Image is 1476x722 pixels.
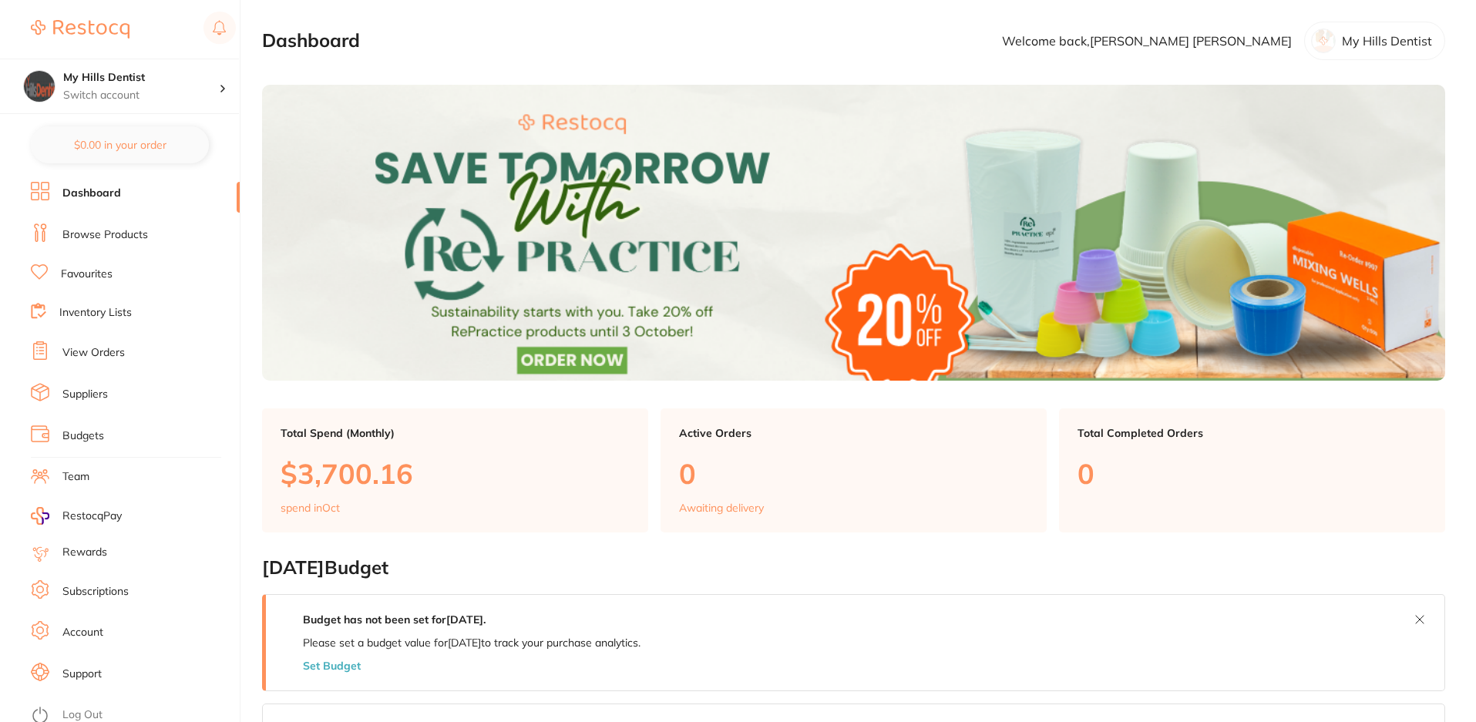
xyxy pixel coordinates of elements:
a: View Orders [62,345,125,361]
a: Favourites [61,267,113,282]
a: Subscriptions [62,584,129,599]
a: Rewards [62,545,107,560]
a: Suppliers [62,387,108,402]
p: Switch account [63,88,219,103]
button: Set Budget [303,660,361,672]
img: RestocqPay [31,507,49,525]
a: Inventory Lists [59,305,132,321]
p: 0 [1078,458,1427,489]
a: Team [62,469,89,485]
p: Awaiting delivery [679,502,764,514]
a: Browse Products [62,227,148,243]
p: 0 [679,458,1028,489]
a: Support [62,667,102,682]
p: spend in Oct [281,502,340,514]
a: Restocq Logo [31,12,129,47]
strong: Budget has not been set for [DATE] . [303,613,486,626]
a: Budgets [62,428,104,444]
a: Total Completed Orders0 [1059,408,1445,533]
p: My Hills Dentist [1342,34,1432,48]
img: Restocq Logo [31,20,129,39]
h4: My Hills Dentist [63,70,219,86]
a: RestocqPay [31,507,122,525]
p: Please set a budget value for [DATE] to track your purchase analytics. [303,636,640,649]
p: Total Completed Orders [1078,427,1427,439]
a: Account [62,625,103,640]
p: Total Spend (Monthly) [281,427,630,439]
a: Active Orders0Awaiting delivery [661,408,1047,533]
p: Welcome back, [PERSON_NAME] [PERSON_NAME] [1002,34,1292,48]
h2: [DATE] Budget [262,557,1445,579]
p: Active Orders [679,427,1028,439]
button: $0.00 in your order [31,126,209,163]
img: Dashboard [262,85,1445,381]
h2: Dashboard [262,30,360,52]
p: $3,700.16 [281,458,630,489]
a: Total Spend (Monthly)$3,700.16spend inOct [262,408,648,533]
a: Dashboard [62,186,121,201]
img: My Hills Dentist [24,71,55,102]
span: RestocqPay [62,509,122,524]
